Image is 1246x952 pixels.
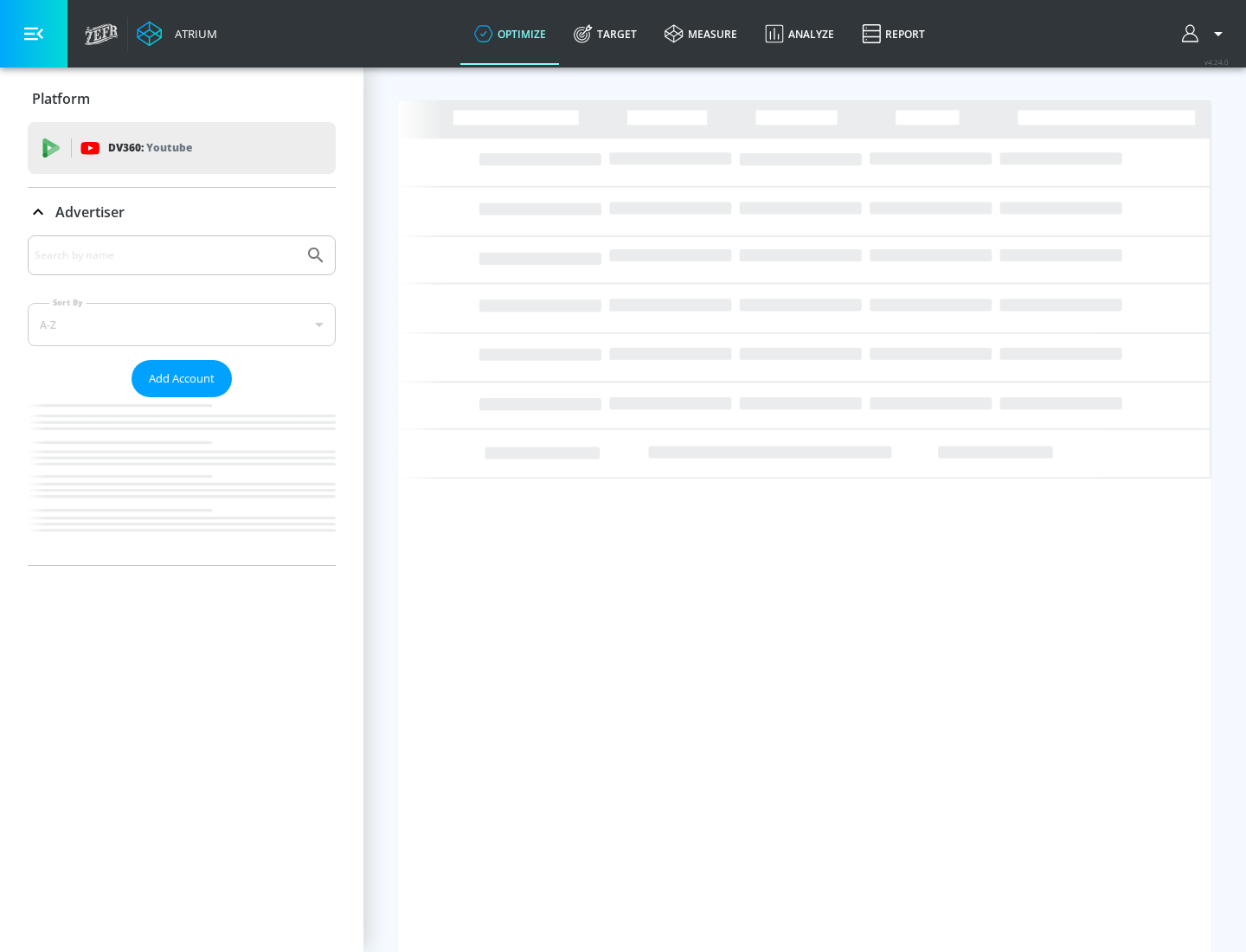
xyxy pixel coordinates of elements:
a: Report [848,3,939,65]
a: Target [560,3,651,65]
a: Atrium [137,21,217,47]
div: Atrium [168,26,217,42]
p: Advertiser [55,203,125,222]
button: Add Account [132,360,232,397]
div: Advertiser [28,188,336,236]
input: Search by name [35,244,297,267]
a: optimize [460,3,560,65]
a: Analyze [751,3,848,65]
a: measure [651,3,751,65]
p: Platform [32,89,90,108]
div: Platform [28,74,336,123]
div: Advertiser [28,235,336,565]
div: A-Z [28,303,336,346]
p: DV360: [108,138,192,158]
span: v 4.24.0 [1204,57,1229,67]
p: Youtube [146,138,192,157]
label: Sort By [49,297,87,308]
span: Add Account [149,369,215,389]
nav: list of Advertiser [28,397,336,565]
div: DV360: Youtube [28,122,336,174]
